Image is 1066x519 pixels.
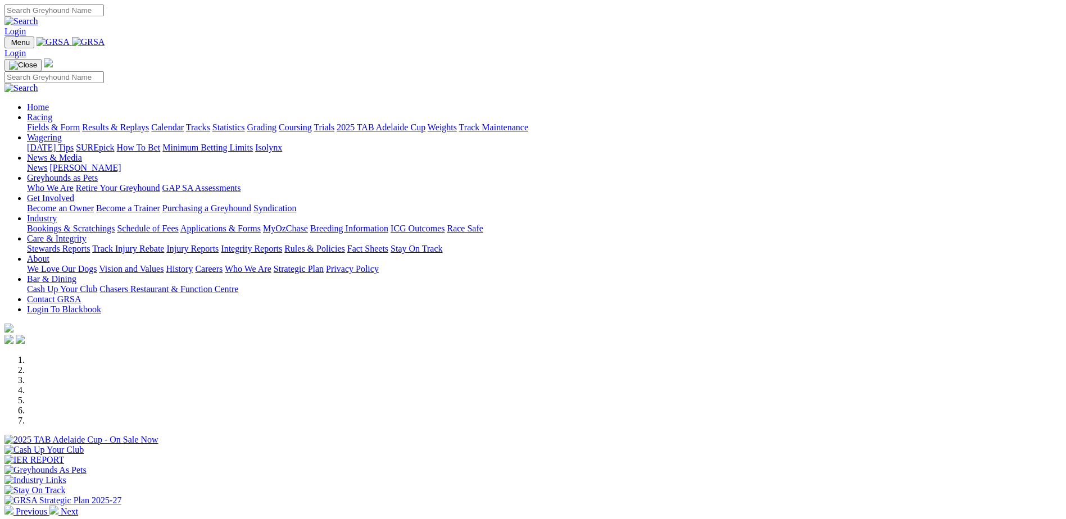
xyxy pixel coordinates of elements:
a: News & Media [27,153,82,162]
div: Care & Integrity [27,244,1062,254]
a: Stay On Track [391,244,442,253]
img: Search [4,16,38,26]
a: Login [4,26,26,36]
a: [DATE] Tips [27,143,74,152]
a: Retire Your Greyhound [76,183,160,193]
a: Cash Up Your Club [27,284,97,294]
a: Syndication [253,203,296,213]
a: Minimum Betting Limits [162,143,253,152]
span: Previous [16,507,47,516]
a: Track Maintenance [459,122,528,132]
a: Who We Are [225,264,271,274]
div: Industry [27,224,1062,234]
button: Toggle navigation [4,59,42,71]
a: Care & Integrity [27,234,87,243]
span: Menu [11,38,30,47]
a: Applications & Forms [180,224,261,233]
a: About [27,254,49,263]
img: Stay On Track [4,485,65,495]
a: Get Involved [27,193,74,203]
input: Search [4,4,104,16]
a: Fact Sheets [347,244,388,253]
a: Statistics [212,122,245,132]
a: We Love Our Dogs [27,264,97,274]
div: About [27,264,1062,274]
a: ICG Outcomes [391,224,444,233]
img: IER REPORT [4,455,64,465]
img: facebook.svg [4,335,13,344]
a: 2025 TAB Adelaide Cup [337,122,425,132]
span: Next [61,507,78,516]
a: Schedule of Fees [117,224,178,233]
img: chevron-right-pager-white.svg [49,506,58,515]
img: Close [9,61,37,70]
a: Home [27,102,49,112]
a: Who We Are [27,183,74,193]
img: logo-grsa-white.png [4,324,13,333]
a: MyOzChase [263,224,308,233]
img: chevron-left-pager-white.svg [4,506,13,515]
a: Previous [4,507,49,516]
a: News [27,163,47,172]
img: Greyhounds As Pets [4,465,87,475]
button: Toggle navigation [4,37,34,48]
a: Bar & Dining [27,274,76,284]
a: Privacy Policy [326,264,379,274]
img: GRSA Strategic Plan 2025-27 [4,495,121,506]
a: Login [4,48,26,58]
a: SUREpick [76,143,114,152]
a: Login To Blackbook [27,304,101,314]
a: Become a Trainer [96,203,160,213]
a: Track Injury Rebate [92,244,164,253]
a: Tracks [186,122,210,132]
a: Integrity Reports [221,244,282,253]
a: Strategic Plan [274,264,324,274]
div: Bar & Dining [27,284,1062,294]
a: Industry [27,213,57,223]
a: Racing [27,112,52,122]
div: Greyhounds as Pets [27,183,1062,193]
img: 2025 TAB Adelaide Cup - On Sale Now [4,435,158,445]
a: Greyhounds as Pets [27,173,98,183]
img: Search [4,83,38,93]
a: Bookings & Scratchings [27,224,115,233]
a: Vision and Values [99,264,164,274]
a: Breeding Information [310,224,388,233]
a: Chasers Restaurant & Function Centre [99,284,238,294]
img: Industry Links [4,475,66,485]
a: Isolynx [255,143,282,152]
a: Weights [428,122,457,132]
a: Careers [195,264,223,274]
img: GRSA [37,37,70,47]
a: Fields & Form [27,122,80,132]
div: Wagering [27,143,1062,153]
div: News & Media [27,163,1062,173]
img: logo-grsa-white.png [44,58,53,67]
a: Results & Replays [82,122,149,132]
div: Get Involved [27,203,1062,213]
a: History [166,264,193,274]
a: Rules & Policies [284,244,345,253]
a: Stewards Reports [27,244,90,253]
div: Racing [27,122,1062,133]
a: Trials [314,122,334,132]
a: Grading [247,122,276,132]
a: [PERSON_NAME] [49,163,121,172]
img: GRSA [72,37,105,47]
a: Calendar [151,122,184,132]
a: Race Safe [447,224,483,233]
a: GAP SA Assessments [162,183,241,193]
a: How To Bet [117,143,161,152]
a: Coursing [279,122,312,132]
a: Contact GRSA [27,294,81,304]
input: Search [4,71,104,83]
img: twitter.svg [16,335,25,344]
a: Purchasing a Greyhound [162,203,251,213]
a: Become an Owner [27,203,94,213]
a: Next [49,507,78,516]
img: Cash Up Your Club [4,445,84,455]
a: Injury Reports [166,244,219,253]
a: Wagering [27,133,62,142]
